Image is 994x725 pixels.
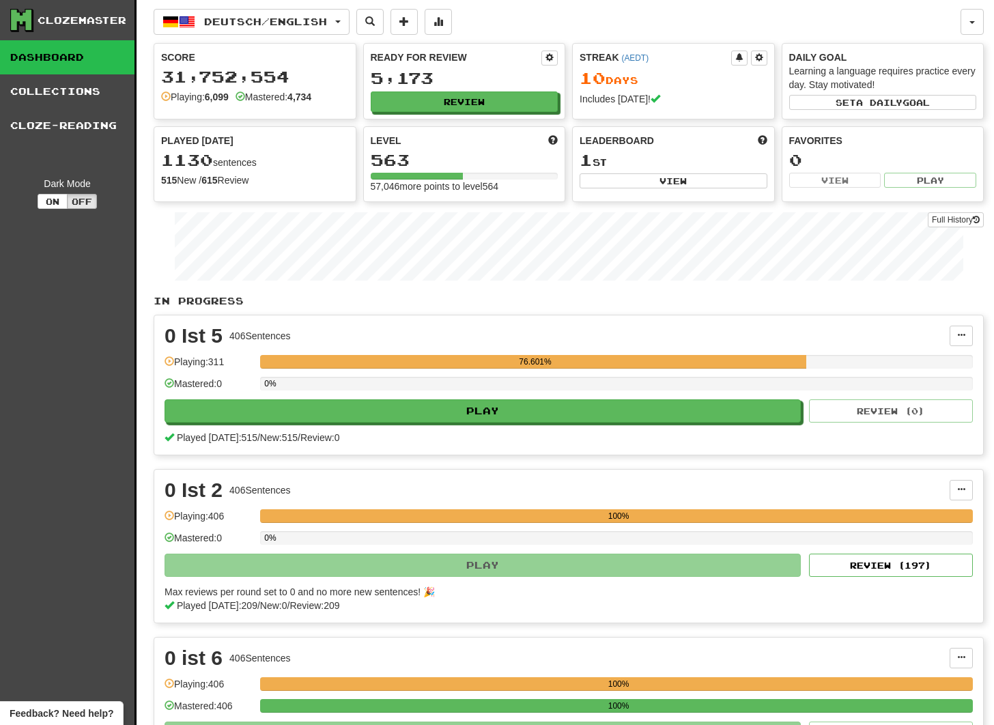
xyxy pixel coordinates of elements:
span: New: 515 [260,432,298,443]
div: 0 Ist 5 [165,326,223,346]
a: Full History [928,212,984,227]
div: Includes [DATE]! [580,92,767,106]
div: 406 Sentences [229,483,291,497]
button: Search sentences [356,9,384,35]
button: View [789,173,881,188]
div: Streak [580,51,731,64]
span: Leaderboard [580,134,654,147]
div: Dark Mode [10,177,124,190]
span: / [257,600,260,611]
div: 100% [264,699,973,713]
div: Playing: [161,90,229,104]
span: New: 0 [260,600,287,611]
button: Review (197) [809,554,973,577]
span: 10 [580,68,606,87]
button: Play [165,399,801,423]
div: Learning a language requires practice every day. Stay motivated! [789,64,977,91]
div: 0 ist 6 [165,648,223,668]
div: Mastered: 0 [165,531,253,554]
div: 406 Sentences [229,651,291,665]
div: Mastered: 406 [165,699,253,722]
div: Favorites [789,134,977,147]
div: 76.601% [264,355,806,369]
span: Played [DATE] [161,134,233,147]
div: 406 Sentences [229,329,291,343]
button: On [38,194,68,209]
span: / [287,600,290,611]
div: 31,752,554 [161,68,349,85]
strong: 6,099 [205,91,229,102]
span: This week in points, UTC [758,134,767,147]
div: Daily Goal [789,51,977,64]
span: Review: 209 [289,600,339,611]
div: Mastered: [236,90,311,104]
div: st [580,152,767,169]
button: Review [371,91,558,112]
button: Deutsch/English [154,9,350,35]
button: View [580,173,767,188]
strong: 4,734 [287,91,311,102]
div: Day s [580,70,767,87]
span: Deutsch / English [204,16,327,27]
div: Clozemaster [38,14,126,27]
strong: 515 [161,175,177,186]
div: 100% [264,509,973,523]
div: Mastered: 0 [165,377,253,399]
button: More stats [425,9,452,35]
span: Review: 0 [300,432,340,443]
a: (AEDT) [621,53,649,63]
span: Level [371,134,401,147]
span: / [298,432,300,443]
div: Max reviews per round set to 0 and no more new sentences! 🎉 [165,585,965,599]
strong: 615 [201,175,217,186]
span: Score more points to level up [548,134,558,147]
span: a daily [856,98,903,107]
span: Open feedback widget [10,707,113,720]
div: Score [161,51,349,64]
button: Add sentence to collection [390,9,418,35]
div: sentences [161,152,349,169]
div: Ready for Review [371,51,542,64]
div: 5,173 [371,70,558,87]
div: New / Review [161,173,349,187]
span: 1130 [161,150,213,169]
p: In Progress [154,294,984,308]
span: / [257,432,260,443]
button: Off [67,194,97,209]
span: Played [DATE]: 515 [177,432,257,443]
button: Play [165,554,801,577]
div: 563 [371,152,558,169]
div: 0 Ist 2 [165,480,223,500]
div: Playing: 311 [165,355,253,378]
div: Playing: 406 [165,509,253,532]
button: Play [884,173,976,188]
button: Seta dailygoal [789,95,977,110]
span: 1 [580,150,593,169]
span: Played [DATE]: 209 [177,600,257,611]
div: 100% [264,677,973,691]
div: 0 [789,152,977,169]
div: Playing: 406 [165,677,253,700]
button: Review (0) [809,399,973,423]
div: 57,046 more points to level 564 [371,180,558,193]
